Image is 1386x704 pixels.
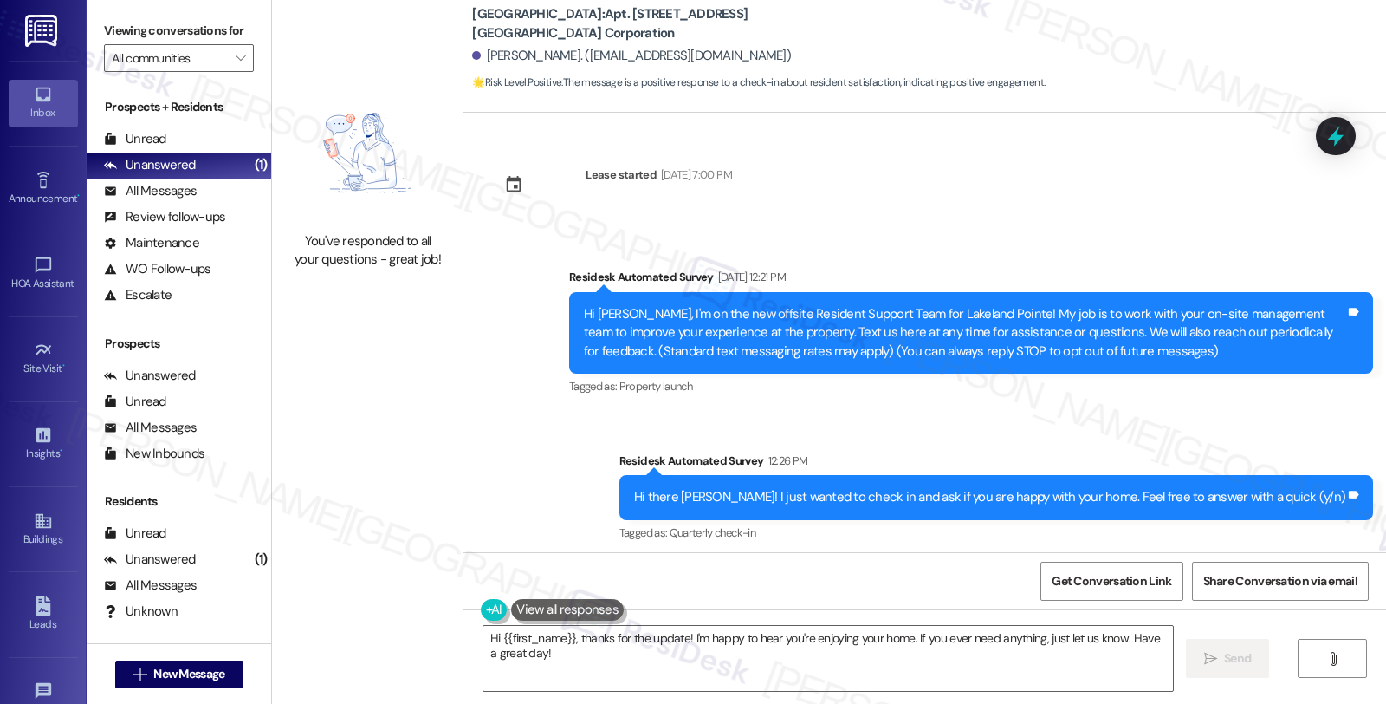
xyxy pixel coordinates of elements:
a: HOA Assistant [9,251,78,297]
label: Viewing conversations for [104,17,254,44]
div: Unread [104,525,166,543]
div: Residesk Automated Survey [619,452,1373,476]
div: Maintenance [104,234,199,252]
div: Unanswered [104,156,196,174]
div: Residents [87,492,271,511]
span: • [77,190,80,202]
img: empty-state [291,82,444,223]
button: Get Conversation Link [1040,562,1182,601]
b: [GEOGRAPHIC_DATA]: Apt. [STREET_ADDRESS] [GEOGRAPHIC_DATA] Corporation [472,5,819,42]
div: All Messages [104,419,197,437]
div: Prospects + Residents [87,98,271,116]
div: [DATE] 7:00 PM [657,166,732,184]
input: All communities [112,44,226,72]
div: All Messages [104,182,197,200]
i:  [1204,652,1217,666]
div: Residesk Automated Survey [569,268,1373,292]
div: Hi [PERSON_NAME], I'm on the new offsite Resident Support Team for Lakeland Pointe! My job is to ... [584,305,1345,361]
div: 12:26 PM [764,452,808,470]
div: Unanswered [104,367,196,385]
div: (1) [250,152,272,179]
span: Property launch [619,379,692,394]
div: WO Follow-ups [104,260,210,278]
span: • [62,360,65,372]
i:  [1326,652,1339,666]
div: (1) [250,546,272,573]
span: New Message [153,665,224,683]
span: Share Conversation via email [1203,572,1357,590]
img: ResiDesk Logo [25,15,61,47]
div: You've responded to all your questions - great job! [291,232,444,270]
i:  [236,51,245,65]
div: Escalate [104,286,172,304]
div: Tagged as: [619,520,1373,545]
div: Hi there [PERSON_NAME]! I just wanted to check in and ask if you are happy with your home. Feel f... [634,488,1345,506]
textarea: Hi {{first_name}}, thanks for the update! I'm happy to hear you're enjoying your home. If you eve... [483,626,1173,691]
a: Leads [9,591,78,638]
div: Prospects [87,335,271,353]
div: Unanswered [104,551,196,569]
div: Unread [104,393,166,411]
div: Review follow-ups [104,208,225,226]
strong: 🌟 Risk Level: Positive [472,75,561,89]
button: New Message [115,661,243,688]
a: Insights • [9,420,78,467]
button: Send [1186,639,1270,678]
div: New Inbounds [104,445,204,463]
span: Quarterly check-in [670,525,755,540]
a: Site Visit • [9,336,78,382]
div: Unknown [104,603,178,621]
div: All Messages [104,577,197,595]
i:  [133,668,146,681]
span: Get Conversation Link [1052,572,1171,590]
div: Unread [104,130,166,148]
span: • [60,445,62,457]
span: Send [1224,649,1251,668]
div: Tagged as: [569,374,1373,399]
button: Share Conversation via email [1192,562,1369,601]
a: Buildings [9,506,78,553]
div: Lease started [586,166,657,184]
div: [DATE] 12:21 PM [714,268,786,286]
span: : The message is a positive response to a check-in about resident satisfaction, indicating positi... [472,74,1045,92]
div: [PERSON_NAME]. ([EMAIL_ADDRESS][DOMAIN_NAME]) [472,47,791,65]
a: Inbox [9,80,78,127]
